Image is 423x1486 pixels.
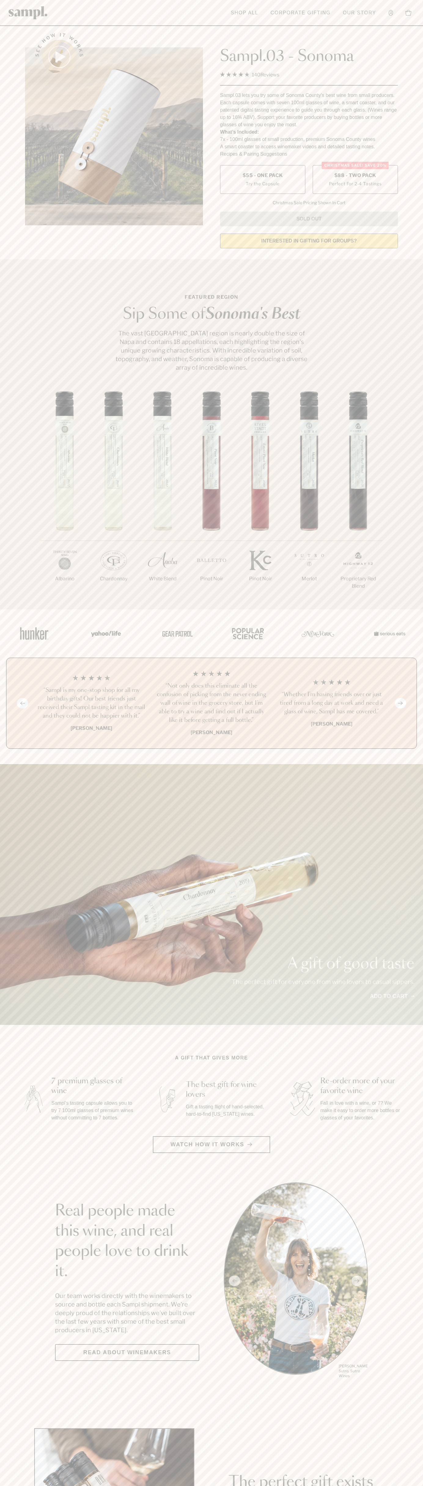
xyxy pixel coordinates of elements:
div: slide 1 [224,1182,368,1379]
a: Add to cart [370,992,414,1000]
button: Watch how it works [153,1136,270,1153]
h3: “Sampl is my one-stop shop for all my birthday gifts! Our best friends just received their Sampl ... [36,686,147,720]
h1: Sampl.03 - Sonoma [220,47,398,66]
button: Sold Out [220,212,398,226]
p: Chardonnay [89,575,138,582]
a: Read about Winemakers [55,1344,199,1361]
h3: 7 premium glasses of wine [51,1076,134,1096]
p: [PERSON_NAME] Sutro, Sutro Wines [339,1364,368,1378]
img: Artboard_4_28b4d326-c26e-48f9-9c80-911f17d6414e_x450.png [229,620,265,647]
li: 7x - 100ml glasses of small production, premium Sonoma County wines [220,136,398,143]
a: Our Story [340,6,379,20]
a: Shop All [228,6,261,20]
small: Try the Capsule [246,180,280,187]
b: [PERSON_NAME] [191,730,232,735]
p: Fall in love with a wine, or 7? We make it easy to order more bottles or glasses of your favorites. [320,1100,403,1122]
h2: A gift that gives more [175,1054,248,1062]
li: 5 / 7 [236,391,285,602]
p: The vast [GEOGRAPHIC_DATA] region is nearly double the size of Napa and contains 18 appellations,... [114,329,309,372]
p: Albarino [40,575,89,582]
p: Pinot Noir [236,575,285,582]
div: Sampl.03 lets you try some of Sonoma County's best wine from small producers. Each capsule comes ... [220,92,398,128]
button: Previous slide [17,698,28,708]
p: Our team works directly with the winemakers to source and bottle each Sampl shipment. We’re deepl... [55,1292,199,1334]
b: [PERSON_NAME] [311,721,352,727]
a: Corporate Gifting [267,6,334,20]
li: 1 / 4 [36,670,147,736]
img: Sampl.03 - Sonoma [25,47,203,225]
span: 140 [252,72,260,78]
strong: What’s Included: [220,129,259,135]
h2: Real people made this wine, and real people love to drink it. [55,1201,199,1282]
em: Sonoma's Best [205,307,300,322]
p: Pinot Noir [187,575,236,582]
h3: “Whether I'm having friends over or just tired from a long day at work and need a glass of wine, ... [276,690,387,716]
li: 3 / 7 [138,391,187,602]
p: A gift of good taste [232,957,414,971]
h3: “Not only does this eliminate all the confusion of picking from the never ending wall of wine in ... [156,682,267,725]
img: Artboard_3_0b291449-6e8c-4d07-b2c2-3f3601a19cd1_x450.png [300,620,336,647]
li: Christmas Sale Pricing Shown In Cart [270,200,348,205]
h3: The best gift for wine lovers [186,1080,269,1100]
span: $88 - Two Pack [334,172,376,179]
li: Recipes & Pairing Suggestions [220,150,398,158]
li: 2 / 4 [156,670,267,736]
li: 1 / 7 [40,391,89,602]
div: 140Reviews [220,71,279,79]
ul: carousel [224,1182,368,1379]
img: Artboard_5_7fdae55a-36fd-43f7-8bfd-f74a06a2878e_x450.png [158,620,194,647]
p: The perfect gift for everyone from wine lovers to casual sippers. [232,978,414,986]
img: Artboard_1_c8cd28af-0030-4af1-819c-248e302c7f06_x450.png [16,620,53,647]
small: Perfect For 2-4 Tastings [329,180,381,187]
span: Reviews [260,72,279,78]
p: Sampl's tasting capsule allows you to try 7 100ml glasses of premium wines without committing to ... [51,1100,134,1122]
img: Artboard_7_5b34974b-f019-449e-91fb-745f8d0877ee_x450.png [370,620,407,647]
button: Next slide [395,698,406,708]
li: 7 / 7 [334,391,383,609]
span: $55 - One Pack [243,172,283,179]
img: Artboard_6_04f9a106-072f-468a-bdd7-f11783b05722_x450.png [87,620,123,647]
p: White Blend [138,575,187,582]
b: [PERSON_NAME] [71,725,112,731]
p: Proprietary Red Blend [334,575,383,590]
li: 6 / 7 [285,391,334,602]
img: Sampl logo [9,6,48,19]
p: Featured Region [114,294,309,301]
li: 4 / 7 [187,391,236,602]
li: 3 / 4 [276,670,387,736]
li: 2 / 7 [89,391,138,602]
li: A smart coaster to access winemaker videos and detailed tasting notes. [220,143,398,150]
p: Merlot [285,575,334,582]
div: Christmas SALE! Save 20% [322,162,389,169]
p: Gift a tasting flight of hand-selected, hard-to-find [US_STATE] wines. [186,1103,269,1118]
a: interested in gifting for groups? [220,234,398,248]
h2: Sip Some of [114,307,309,322]
h3: Re-order more of your favorite wine [320,1076,403,1096]
button: See how it works [42,40,76,74]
